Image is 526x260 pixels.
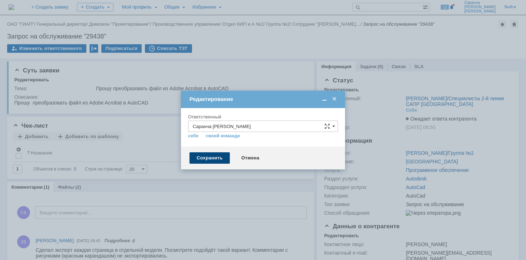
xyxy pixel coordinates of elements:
div: Редактирование [189,96,338,102]
div: Ответственный [188,114,337,119]
a: своей команде [206,133,240,139]
span: Сложная форма [324,123,330,129]
span: Свернуть (Ctrl + M) [321,96,328,102]
span: Закрыть [331,96,338,102]
a: себе [188,133,199,139]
